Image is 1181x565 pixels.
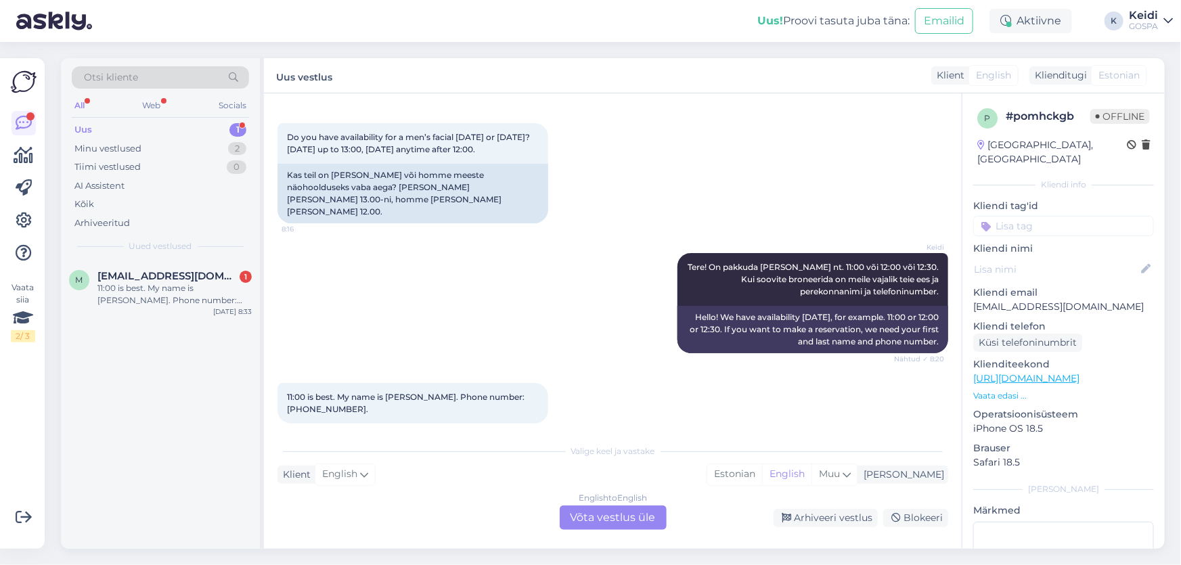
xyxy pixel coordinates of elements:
[973,455,1154,470] p: Safari 18.5
[989,9,1072,33] div: Aktiivne
[973,503,1154,518] p: Märkmed
[757,13,910,29] div: Proovi tasuta juba täna:
[973,216,1154,236] input: Lisa tag
[228,142,246,156] div: 2
[282,224,332,234] span: 8:16
[276,66,332,85] label: Uus vestlus
[277,445,948,457] div: Valige keel ja vastake
[973,483,1154,495] div: [PERSON_NAME]
[893,354,944,364] span: Nähtud ✓ 8:20
[72,97,87,114] div: All
[976,68,1011,83] span: English
[858,468,944,482] div: [PERSON_NAME]
[74,142,141,156] div: Minu vestlused
[213,307,252,317] div: [DATE] 8:33
[973,407,1154,422] p: Operatsioonisüsteem
[973,372,1079,384] a: [URL][DOMAIN_NAME]
[11,330,35,342] div: 2 / 3
[973,286,1154,300] p: Kliendi email
[1006,108,1090,125] div: # pomhckgb
[579,492,647,504] div: English to English
[757,14,783,27] b: Uus!
[129,240,192,252] span: Uued vestlused
[688,262,941,296] span: Tere! On pakkuda [PERSON_NAME] nt. 11:00 või 12:00 või 12:30. Kui soovite broneerida on meile vaj...
[977,138,1127,166] div: [GEOGRAPHIC_DATA], [GEOGRAPHIC_DATA]
[974,262,1138,277] input: Lisa nimi
[74,198,94,211] div: Kõik
[97,270,238,282] span: mark.msg1@gmail.com
[74,179,125,193] div: AI Assistent
[973,334,1082,352] div: Küsi telefoninumbrit
[774,509,878,527] div: Arhiveeri vestlus
[973,390,1154,402] p: Vaata edasi ...
[1105,12,1123,30] div: K
[1029,68,1087,83] div: Klienditugi
[84,70,138,85] span: Otsi kliente
[893,242,944,252] span: Keidi
[11,69,37,95] img: Askly Logo
[560,505,667,530] div: Võta vestlus üle
[1129,21,1158,32] div: GOSPA
[74,217,130,230] div: Arhiveeritud
[883,509,948,527] div: Blokeeri
[322,467,357,482] span: English
[973,319,1154,334] p: Kliendi telefon
[973,441,1154,455] p: Brauser
[287,132,532,154] span: Do you have availability for a men’s facial [DATE] or [DATE]? [DATE] up to 13:00, [DATE] anytime ...
[819,468,840,480] span: Muu
[707,464,762,484] div: Estonian
[287,392,527,414] span: 11:00 is best. My name is [PERSON_NAME]. Phone number: [PHONE_NUMBER].
[973,357,1154,371] p: Klienditeekond
[1129,10,1173,32] a: KeidiGOSPA
[931,68,964,83] div: Klient
[677,306,948,353] div: Hello! We have availability [DATE], for example. 11:00 or 12:00 or 12:30. If you want to make a r...
[227,160,246,174] div: 0
[97,282,252,307] div: 11:00 is best. My name is [PERSON_NAME]. Phone number: [PHONE_NUMBER].
[985,113,991,123] span: p
[216,97,249,114] div: Socials
[11,281,35,342] div: Vaata siia
[973,199,1154,213] p: Kliendi tag'id
[277,164,548,223] div: Kas teil on [PERSON_NAME] või homme meeste näohoolduseks vaba aega? [PERSON_NAME] [PERSON_NAME] 1...
[229,123,246,137] div: 1
[140,97,164,114] div: Web
[277,468,311,482] div: Klient
[240,271,252,283] div: 1
[973,422,1154,436] p: iPhone OS 18.5
[74,160,141,174] div: Tiimi vestlused
[282,424,332,434] span: 8:33
[76,275,83,285] span: m
[973,179,1154,191] div: Kliendi info
[1129,10,1158,21] div: Keidi
[915,8,973,34] button: Emailid
[1090,109,1150,124] span: Offline
[973,242,1154,256] p: Kliendi nimi
[1098,68,1140,83] span: Estonian
[762,464,811,484] div: English
[74,123,92,137] div: Uus
[973,300,1154,314] p: [EMAIL_ADDRESS][DOMAIN_NAME]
